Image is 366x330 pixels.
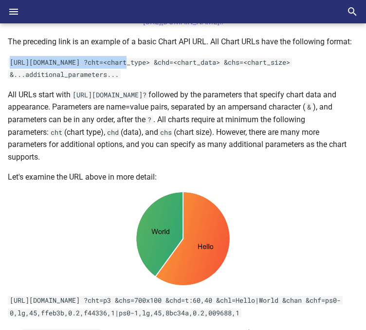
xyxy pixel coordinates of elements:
[49,128,64,137] code: cht
[8,89,358,164] p: All URLs start with followed by the parameters that specify chart data and appearance. Parameters...
[305,103,313,111] code: &
[105,128,121,137] code: chd
[143,17,223,26] a: [URL][DOMAIN_NAME]..
[8,296,343,317] code: [URL][DOMAIN_NAME] ?cht=p3 &chs=700x100 &chd=t:60,40 &chl=Hello|World &chan &chf=ps0-0,lg,45,ffeb...
[8,191,358,286] img: chart
[71,91,148,99] code: [URL][DOMAIN_NAME]?
[158,128,174,137] code: chs
[146,115,153,124] code: ?
[8,171,358,183] p: Let's examine the URL above in more detail:
[8,58,292,79] code: [URL][DOMAIN_NAME] ?cht=<chart_type> &chd=<chart_data> &chs=<chart_size> &...additional_parameter...
[8,36,358,48] p: The preceding link is an example of a basic Chart API URL. All Chart URLs have the following format:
